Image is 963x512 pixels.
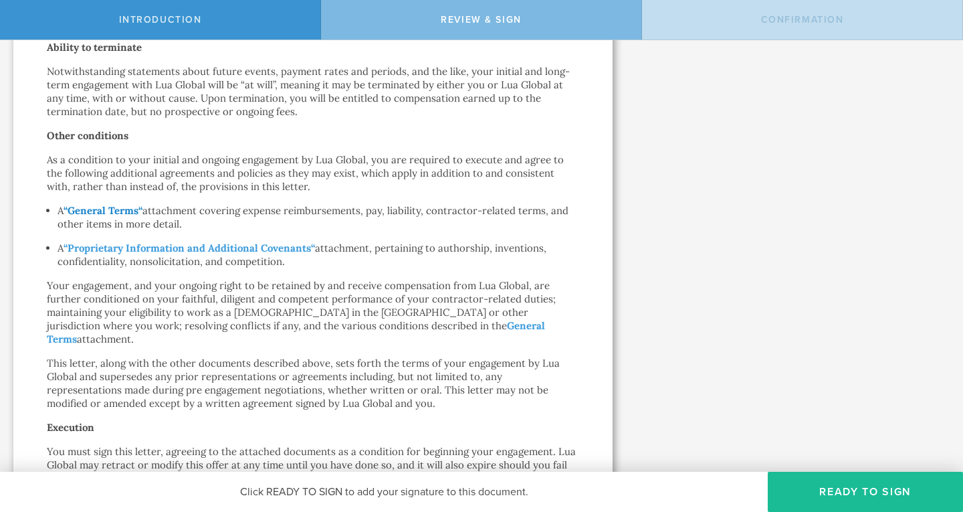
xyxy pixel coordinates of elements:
p: This letter, along with the other documents described above, sets forth the terms of your engagem... [47,357,579,410]
iframe: Chat Widget [896,408,963,472]
span: Review & sign [441,14,522,25]
strong: Ability to terminate [47,41,142,54]
a: “ “ [64,204,142,217]
p: As a condition to your initial and ongoing engagement by Lua Global, you are required to execute ... [47,153,579,193]
button: Ready to Sign [768,472,963,512]
a: General Terms [47,319,545,345]
strong: General Terms [68,204,138,217]
p: You must sign this letter, agreeing to the attached documents as a condition for beginning your e... [47,445,579,485]
p: A attachment, pertaining to authorship, inventions, confidentiality, nonsolicitation, and competi... [58,242,579,268]
a: “ “ [64,242,315,254]
span: Introduction [119,14,202,25]
strong: Execution [47,421,94,434]
p: Notwithstanding statements about future events, payment rates and periods, and the like, your ini... [47,65,579,118]
strong: Proprietary Information and Additional Covenants [68,242,311,254]
p: Your engagement, and your ongoing right to be retained by and receive compensation from Lua Globa... [47,279,579,346]
span: Confirmation [761,14,844,25]
p: A attachment covering expense reimbursements, pay, liability, contractor-related terms, and other... [58,204,579,231]
strong: Other conditions [47,129,128,142]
